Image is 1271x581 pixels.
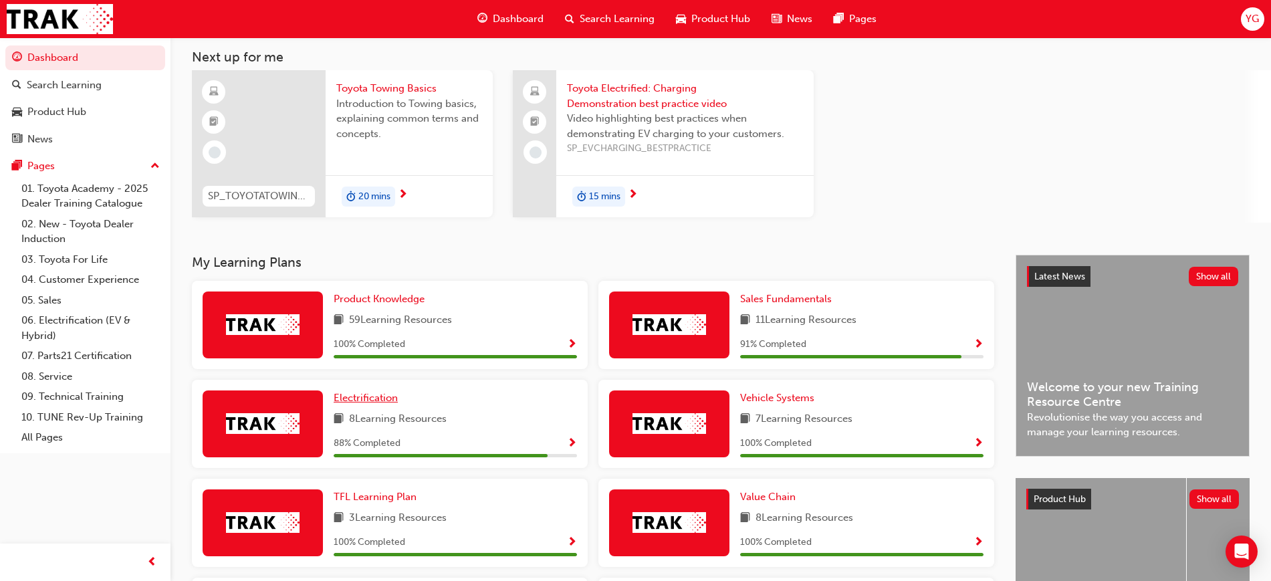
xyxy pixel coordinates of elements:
[740,312,750,329] span: book-icon
[5,100,165,124] a: Product Hub
[16,427,165,448] a: All Pages
[577,188,586,205] span: duration-icon
[334,392,398,404] span: Electrification
[150,158,160,175] span: up-icon
[16,407,165,428] a: 10. TUNE Rev-Up Training
[691,11,750,27] span: Product Hub
[477,11,487,27] span: guage-icon
[5,154,165,179] button: Pages
[147,554,157,571] span: prev-icon
[1246,11,1259,27] span: YG
[5,45,165,70] a: Dashboard
[1027,266,1238,287] a: Latest NewsShow all
[349,411,447,428] span: 8 Learning Resources
[740,436,812,451] span: 100 % Completed
[208,189,310,204] span: SP_TOYOTATOWING_0424
[12,106,22,118] span: car-icon
[334,436,400,451] span: 88 % Completed
[632,512,706,533] img: Trak
[973,339,984,351] span: Show Progress
[973,537,984,549] span: Show Progress
[567,537,577,549] span: Show Progress
[740,390,820,406] a: Vehicle Systems
[12,80,21,92] span: search-icon
[209,146,221,158] span: learningRecordVerb_NONE-icon
[16,269,165,290] a: 04. Customer Experience
[334,510,344,527] span: book-icon
[16,179,165,214] a: 01. Toyota Academy - 2025 Dealer Training Catalogue
[16,249,165,270] a: 03. Toyota For Life
[740,491,796,503] span: Value Chain
[567,438,577,450] span: Show Progress
[334,411,344,428] span: book-icon
[1034,493,1086,505] span: Product Hub
[12,52,22,64] span: guage-icon
[589,189,620,205] span: 15 mins
[5,73,165,98] a: Search Learning
[7,4,113,34] img: Trak
[12,134,22,146] span: news-icon
[334,312,344,329] span: book-icon
[334,293,425,305] span: Product Knowledge
[740,489,801,505] a: Value Chain
[1034,271,1085,282] span: Latest News
[16,290,165,311] a: 05. Sales
[580,11,655,27] span: Search Learning
[398,189,408,201] span: next-icon
[27,132,53,147] div: News
[756,411,852,428] span: 7 Learning Resources
[16,346,165,366] a: 07. Parts21 Certification
[740,337,806,352] span: 91 % Completed
[628,189,638,201] span: next-icon
[849,11,877,27] span: Pages
[761,5,823,33] a: news-iconNews
[336,96,482,142] span: Introduction to Towing basics, explaining common terms and concepts.
[676,11,686,27] span: car-icon
[554,5,665,33] a: search-iconSearch Learning
[349,312,452,329] span: 59 Learning Resources
[27,158,55,174] div: Pages
[567,435,577,452] button: Show Progress
[336,81,482,96] span: Toyota Towing Basics
[530,84,540,101] span: laptop-icon
[567,534,577,551] button: Show Progress
[226,512,300,533] img: Trak
[567,111,803,141] span: Video highlighting best practices when demonstrating EV charging to your customers.
[1027,410,1238,440] span: Revolutionise the way you access and manage your learning resources.
[226,413,300,434] img: Trak
[1226,536,1258,568] div: Open Intercom Messenger
[192,255,994,270] h3: My Learning Plans
[973,435,984,452] button: Show Progress
[5,127,165,152] a: News
[565,11,574,27] span: search-icon
[530,146,542,158] span: learningRecordVerb_NONE-icon
[823,5,887,33] a: pages-iconPages
[973,438,984,450] span: Show Progress
[1016,255,1250,457] a: Latest NewsShow allWelcome to your new Training Resource CentreRevolutionise the way you access a...
[632,413,706,434] img: Trak
[973,534,984,551] button: Show Progress
[740,392,814,404] span: Vehicle Systems
[209,84,219,101] span: learningResourceType_ELEARNING-icon
[334,292,430,307] a: Product Knowledge
[16,214,165,249] a: 02. New - Toyota Dealer Induction
[334,535,405,550] span: 100 % Completed
[567,141,803,156] span: SP_EVCHARGING_BESTPRACTICE
[740,510,750,527] span: book-icon
[973,336,984,353] button: Show Progress
[209,114,219,131] span: booktick-icon
[5,43,165,154] button: DashboardSearch LearningProduct HubNews
[334,491,417,503] span: TFL Learning Plan
[756,312,856,329] span: 11 Learning Resources
[12,160,22,172] span: pages-icon
[740,411,750,428] span: book-icon
[513,70,814,217] a: Toyota Electrified: Charging Demonstration best practice videoVideo highlighting best practices w...
[740,292,837,307] a: Sales Fundamentals
[27,78,102,93] div: Search Learning
[567,339,577,351] span: Show Progress
[787,11,812,27] span: News
[16,386,165,407] a: 09. Technical Training
[334,337,405,352] span: 100 % Completed
[467,5,554,33] a: guage-iconDashboard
